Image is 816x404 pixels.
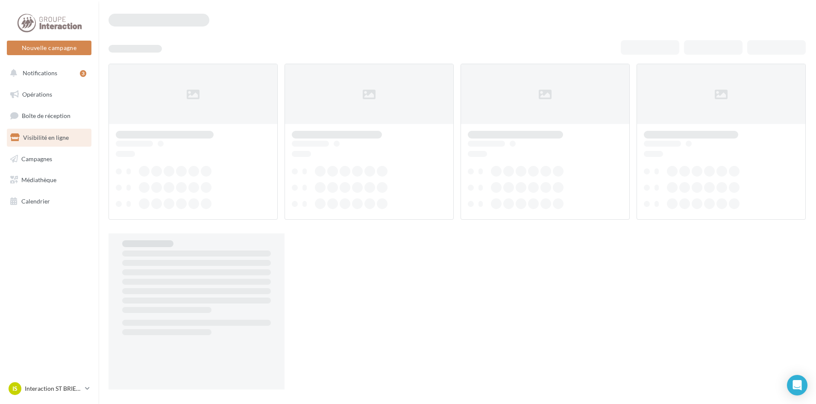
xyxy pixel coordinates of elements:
p: Interaction ST BRIEUC [25,384,82,393]
span: Campagnes [21,155,52,162]
a: Campagnes [5,150,93,168]
a: Médiathèque [5,171,93,189]
div: Open Intercom Messenger [787,375,807,395]
span: IS [12,384,18,393]
span: Médiathèque [21,176,56,183]
div: 3 [80,70,86,77]
span: Boîte de réception [22,112,70,119]
a: IS Interaction ST BRIEUC [7,380,91,397]
span: Visibilité en ligne [23,134,69,141]
span: Notifications [23,69,57,77]
span: Opérations [22,91,52,98]
button: Nouvelle campagne [7,41,91,55]
button: Notifications 3 [5,64,90,82]
a: Boîte de réception [5,106,93,125]
a: Opérations [5,86,93,103]
span: Calendrier [21,198,50,205]
a: Visibilité en ligne [5,129,93,147]
a: Calendrier [5,192,93,210]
